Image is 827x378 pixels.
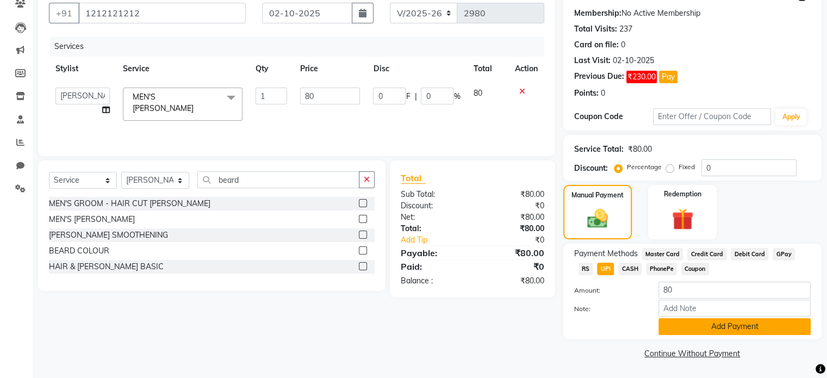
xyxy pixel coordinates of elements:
[618,263,642,275] span: CASH
[393,234,486,246] a: Add Tip
[78,3,246,23] input: Search by Name/Mobile/Email/Code
[619,23,632,35] div: 237
[197,171,359,188] input: Search or Scan
[571,190,624,200] label: Manual Payment
[393,200,472,212] div: Discount:
[566,304,650,314] label: Note:
[574,71,624,83] div: Previous Due:
[613,55,654,66] div: 02-10-2025
[406,91,410,102] span: F
[401,172,426,184] span: Total
[472,200,552,212] div: ₹0
[116,57,249,81] th: Service
[366,57,467,81] th: Disc
[574,8,621,19] div: Membership:
[393,275,472,287] div: Balance :
[601,88,605,99] div: 0
[664,189,701,199] label: Redemption
[393,189,472,200] div: Sub Total:
[472,275,552,287] div: ₹80.00
[393,246,472,259] div: Payable:
[294,57,366,81] th: Price
[393,223,472,234] div: Total:
[194,103,198,113] a: x
[628,144,652,155] div: ₹80.00
[679,162,695,172] label: Fixed
[574,111,653,122] div: Coupon Code
[658,300,811,317] input: Add Note
[414,91,416,102] span: |
[597,263,614,275] span: UPI
[659,71,677,83] button: Pay
[574,88,599,99] div: Points:
[646,263,677,275] span: PhonePe
[49,57,116,81] th: Stylist
[574,39,619,51] div: Card on file:
[775,109,806,125] button: Apply
[574,23,617,35] div: Total Visits:
[472,223,552,234] div: ₹80.00
[687,248,726,261] span: Credit Card
[49,230,168,241] div: [PERSON_NAME] SMOOTHENING
[49,261,164,272] div: HAIR & [PERSON_NAME] BASIC
[658,282,811,299] input: Amount
[49,245,109,257] div: BEARD COLOUR
[50,36,552,57] div: Services
[133,92,194,113] span: MEN'S [PERSON_NAME]
[574,163,608,174] div: Discount:
[665,206,700,233] img: _gift.svg
[393,260,472,273] div: Paid:
[621,39,625,51] div: 0
[49,214,135,225] div: MEN'S [PERSON_NAME]
[49,198,210,209] div: MEN'S GROOM - HAIR CUT [PERSON_NAME]
[473,88,482,98] span: 80
[773,248,795,261] span: GPay
[467,57,508,81] th: Total
[472,212,552,223] div: ₹80.00
[642,248,683,261] span: Master Card
[731,248,768,261] span: Debit Card
[486,234,552,246] div: ₹0
[249,57,294,81] th: Qty
[574,144,624,155] div: Service Total:
[472,260,552,273] div: ₹0
[508,57,544,81] th: Action
[49,3,79,23] button: +91
[653,108,772,125] input: Enter Offer / Coupon Code
[574,248,638,259] span: Payment Methods
[566,286,650,295] label: Amount:
[581,207,614,231] img: _cash.svg
[472,189,552,200] div: ₹80.00
[574,8,811,19] div: No Active Membership
[627,162,662,172] label: Percentage
[626,71,657,83] span: ₹230.00
[574,55,611,66] div: Last Visit:
[579,263,593,275] span: RS
[393,212,472,223] div: Net:
[658,318,811,335] button: Add Payment
[472,246,552,259] div: ₹80.00
[681,263,709,275] span: Coupon
[565,348,819,360] a: Continue Without Payment
[453,91,460,102] span: %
